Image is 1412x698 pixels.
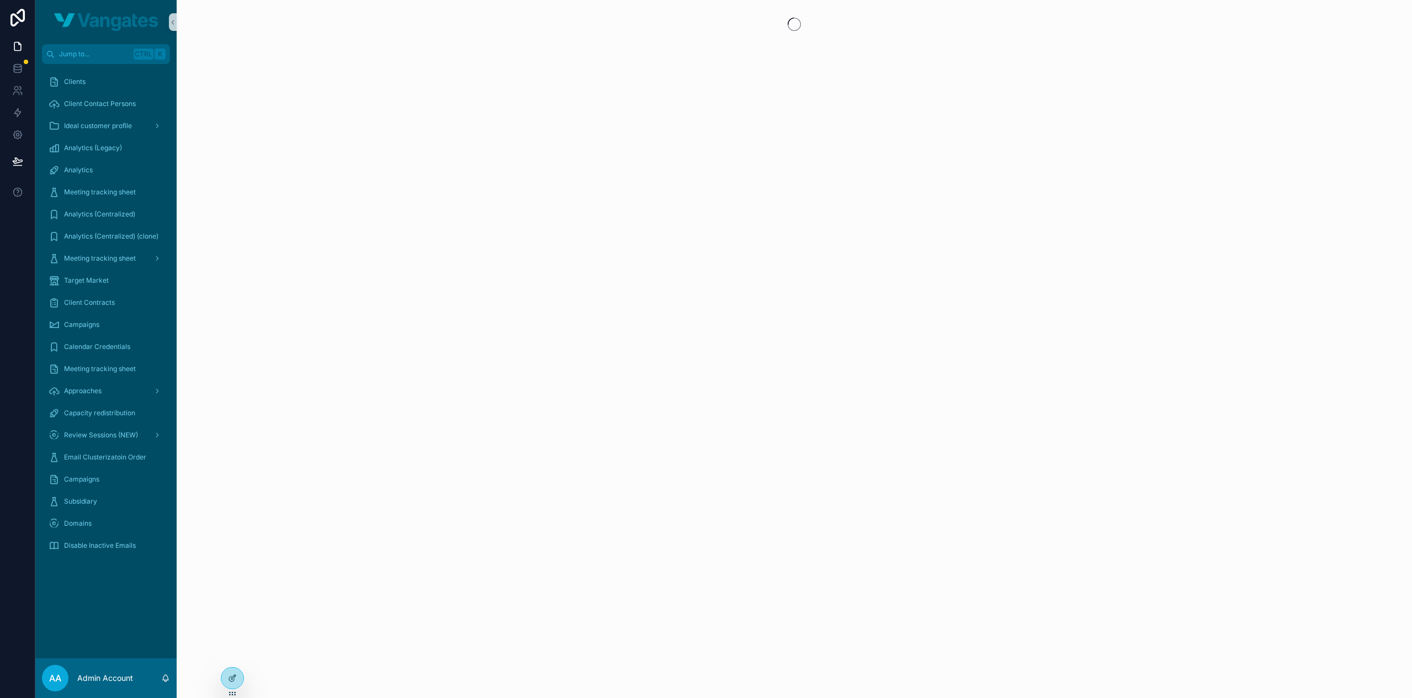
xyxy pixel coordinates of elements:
[64,431,138,440] span: Review Sessions (NEW)
[64,453,146,462] span: Email Clusterizatoin Order
[42,403,170,423] a: Capacity redistribution
[59,50,129,59] span: Jump to...
[42,469,170,489] a: Campaigns
[42,204,170,224] a: Analytics (Centralized)
[42,425,170,445] a: Review Sessions (NEW)
[42,116,170,136] a: Ideal customer profile
[64,276,109,285] span: Target Market
[42,72,170,92] a: Clients
[42,536,170,556] a: Disable Inactive Emails
[42,315,170,335] a: Campaigns
[64,409,135,417] span: Capacity redistribution
[64,144,122,152] span: Analytics (Legacy)
[42,226,170,246] a: Analytics (Centralized) (clone)
[64,387,102,395] span: Approaches
[64,232,158,241] span: Analytics (Centralized) (clone)
[42,248,170,268] a: Meeting tracking sheet
[42,491,170,511] a: Subsidiary
[42,514,170,533] a: Domains
[64,541,136,550] span: Disable Inactive Emails
[42,447,170,467] a: Email Clusterizatoin Order
[42,381,170,401] a: Approaches
[42,44,170,64] button: Jump to...CtrlK
[42,359,170,379] a: Meeting tracking sheet
[49,671,61,685] span: AA
[42,271,170,290] a: Target Market
[64,77,86,86] span: Clients
[156,50,164,59] span: K
[64,519,92,528] span: Domains
[64,121,132,130] span: Ideal customer profile
[77,673,133,684] p: Admin Account
[42,160,170,180] a: Analytics
[134,49,153,60] span: Ctrl
[64,166,93,174] span: Analytics
[64,99,136,108] span: Client Contact Persons
[42,138,170,158] a: Analytics (Legacy)
[64,298,115,307] span: Client Contracts
[64,210,135,219] span: Analytics (Centralized)
[64,254,136,263] span: Meeting tracking sheet
[64,320,99,329] span: Campaigns
[35,64,177,570] div: scrollable content
[64,497,97,506] span: Subsidiary
[64,188,136,197] span: Meeting tracking sheet
[42,94,170,114] a: Client Contact Persons
[64,364,136,373] span: Meeting tracking sheet
[42,337,170,357] a: Calendar Credentials
[64,342,130,351] span: Calendar Credentials
[54,13,158,31] img: App logo
[42,182,170,202] a: Meeting tracking sheet
[64,475,99,484] span: Campaigns
[42,293,170,313] a: Client Contracts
